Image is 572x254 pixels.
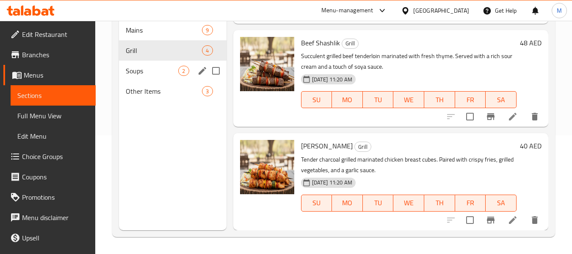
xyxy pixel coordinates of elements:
[342,39,359,49] div: Grill
[508,112,518,122] a: Edit menu item
[332,195,363,212] button: MO
[305,94,329,106] span: SU
[355,142,371,152] span: Grill
[3,65,96,85] a: Menus
[22,192,89,202] span: Promotions
[202,87,212,95] span: 3
[202,25,213,35] div: items
[486,195,517,212] button: SA
[424,91,455,108] button: TH
[332,91,363,108] button: MO
[366,197,390,209] span: TU
[22,212,89,223] span: Menu disclaimer
[461,108,479,126] span: Select to update
[520,140,542,152] h6: 40 AED
[309,75,356,84] span: [DATE] 11:20 AM
[178,66,189,76] div: items
[489,197,513,209] span: SA
[393,195,424,212] button: WE
[202,45,213,56] div: items
[196,64,209,77] button: edit
[3,45,96,65] a: Branches
[557,6,562,15] span: M
[126,86,202,96] span: Other Items
[3,187,96,207] a: Promotions
[321,6,373,16] div: Menu-management
[24,70,89,80] span: Menus
[126,45,202,56] span: Grill
[309,179,356,187] span: [DATE] 11:20 AM
[22,151,89,162] span: Choice Groups
[22,50,89,60] span: Branches
[22,29,89,39] span: Edit Restaurant
[301,36,340,49] span: Beef Shashlik
[428,94,452,106] span: TH
[119,20,226,40] div: Mains9
[119,61,226,81] div: Soups2edit
[301,91,332,108] button: SU
[342,39,358,48] span: Grill
[481,106,501,127] button: Branch-specific-item
[520,37,542,49] h6: 48 AED
[119,81,226,101] div: Other Items3
[455,195,486,212] button: FR
[17,131,89,141] span: Edit Menu
[301,51,517,72] p: Succulent grilled beef tenderloin marinated with fresh thyme. Served with a rich sour cream and a...
[455,91,486,108] button: FR
[3,228,96,248] a: Upsell
[202,26,212,34] span: 9
[22,172,89,182] span: Coupons
[424,195,455,212] button: TH
[11,85,96,106] a: Sections
[240,140,294,194] img: Shish Taouk
[119,17,226,105] nav: Menu sections
[508,215,518,225] a: Edit menu item
[3,24,96,45] a: Edit Restaurant
[525,210,545,230] button: delete
[486,91,517,108] button: SA
[305,197,329,209] span: SU
[3,167,96,187] a: Coupons
[459,94,483,106] span: FR
[397,197,421,209] span: WE
[363,91,394,108] button: TU
[3,207,96,228] a: Menu disclaimer
[202,86,213,96] div: items
[393,91,424,108] button: WE
[301,140,353,152] span: [PERSON_NAME]
[11,106,96,126] a: Full Menu View
[22,233,89,243] span: Upsell
[3,146,96,167] a: Choice Groups
[397,94,421,106] span: WE
[202,47,212,55] span: 4
[335,197,359,209] span: MO
[119,40,226,61] div: Grill4
[525,106,545,127] button: delete
[413,6,469,15] div: [GEOGRAPHIC_DATA]
[126,66,178,76] span: Soups
[335,94,359,106] span: MO
[459,197,483,209] span: FR
[301,154,517,176] p: Tender charcoal grilled marinated chicken breast cubes. Paired with crispy fries, grilled vegetab...
[301,195,332,212] button: SU
[17,90,89,100] span: Sections
[11,126,96,146] a: Edit Menu
[126,25,202,35] span: Mains
[481,210,501,230] button: Branch-specific-item
[354,142,371,152] div: Grill
[17,111,89,121] span: Full Menu View
[363,195,394,212] button: TU
[366,94,390,106] span: TU
[428,197,452,209] span: TH
[179,67,188,75] span: 2
[461,211,479,229] span: Select to update
[489,94,513,106] span: SA
[240,37,294,91] img: Beef Shashlik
